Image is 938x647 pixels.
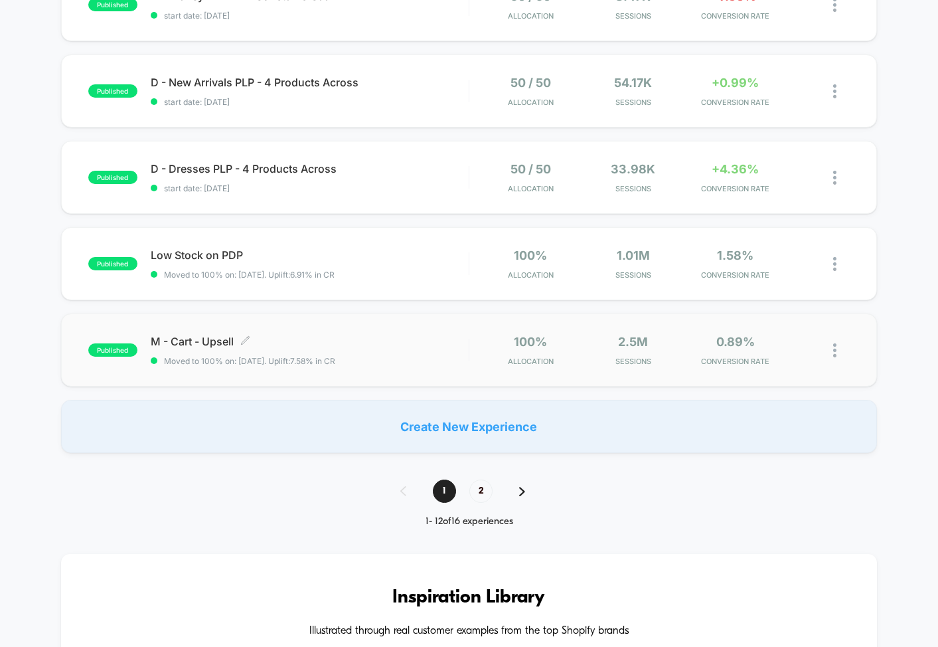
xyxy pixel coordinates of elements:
[688,98,783,107] span: CONVERSION RATE
[716,335,755,349] span: 0.89%
[101,625,837,638] h4: Illustrated through real customer examples from the top Shopify brands
[717,248,753,262] span: 1.58%
[151,183,469,193] span: start date: [DATE]
[164,356,335,366] span: Moved to 100% on: [DATE] . Uplift: 7.58% in CR
[712,76,759,90] span: +0.99%
[688,184,783,193] span: CONVERSION RATE
[833,257,836,271] img: close
[833,171,836,185] img: close
[387,516,552,527] div: 1 - 12 of 16 experiences
[833,84,836,98] img: close
[151,162,469,175] span: D - Dresses PLP - 4 Products Across
[164,270,335,280] span: Moved to 100% on: [DATE] . Uplift: 6.91% in CR
[514,248,547,262] span: 100%
[688,11,783,21] span: CONVERSION RATE
[585,357,680,366] span: Sessions
[585,270,680,280] span: Sessions
[712,162,759,176] span: +4.36%
[151,11,469,21] span: start date: [DATE]
[433,480,456,503] span: 1
[688,270,783,280] span: CONVERSION RATE
[519,487,525,496] img: pagination forward
[88,171,137,184] span: published
[514,335,547,349] span: 100%
[585,11,680,21] span: Sessions
[833,343,836,357] img: close
[614,76,652,90] span: 54.17k
[508,270,554,280] span: Allocation
[151,248,469,262] span: Low Stock on PDP
[469,480,493,503] span: 2
[510,162,551,176] span: 50 / 50
[101,587,837,608] h3: Inspiration Library
[151,76,469,89] span: D - New Arrivals PLP - 4 Products Across
[618,335,648,349] span: 2.5M
[151,97,469,107] span: start date: [DATE]
[508,11,554,21] span: Allocation
[585,98,680,107] span: Sessions
[151,335,469,348] span: M - Cart - Upsell
[508,98,554,107] span: Allocation
[585,184,680,193] span: Sessions
[88,343,137,357] span: published
[611,162,655,176] span: 33.98k
[508,184,554,193] span: Allocation
[508,357,554,366] span: Allocation
[88,84,137,98] span: published
[88,257,137,270] span: published
[61,400,877,453] div: Create New Experience
[688,357,783,366] span: CONVERSION RATE
[617,248,650,262] span: 1.01M
[510,76,551,90] span: 50 / 50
